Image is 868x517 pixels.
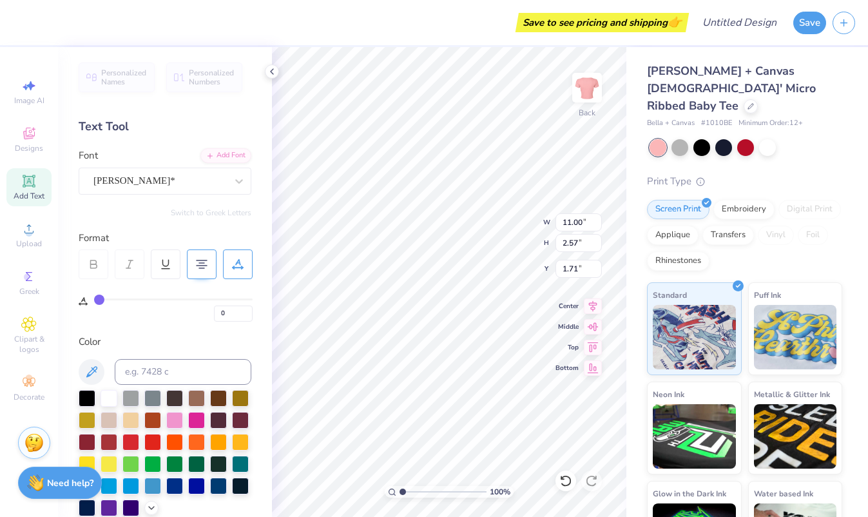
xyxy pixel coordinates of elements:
div: Applique [647,226,699,245]
span: Center [555,302,579,311]
span: Top [555,343,579,352]
span: Add Text [14,191,44,201]
div: Vinyl [758,226,794,245]
span: Personalized Names [101,68,147,86]
div: Transfers [702,226,754,245]
span: Clipart & logos [6,334,52,355]
button: Switch to Greek Letters [171,208,251,218]
span: Bella + Canvas [647,118,695,129]
span: Greek [19,286,39,297]
img: Standard [653,305,736,369]
div: Save to see pricing and shipping [519,13,686,32]
span: Bottom [555,364,579,373]
img: Puff Ink [754,305,837,369]
span: Standard [653,288,687,302]
span: [PERSON_NAME] + Canvas [DEMOGRAPHIC_DATA]' Micro Ribbed Baby Tee [647,63,816,113]
span: 👉 [668,14,682,30]
div: Add Font [200,148,251,163]
span: Water based Ink [754,487,813,500]
span: Glow in the Dark Ink [653,487,726,500]
span: Personalized Numbers [189,68,235,86]
div: Embroidery [713,200,775,219]
span: Middle [555,322,579,331]
span: Decorate [14,392,44,402]
input: Untitled Design [692,10,787,35]
span: Designs [15,143,43,153]
span: # 1010BE [701,118,732,129]
button: Save [793,12,826,34]
img: Metallic & Glitter Ink [754,404,837,469]
input: e.g. 7428 c [115,359,251,385]
span: Metallic & Glitter Ink [754,387,830,401]
div: Rhinestones [647,251,709,271]
div: Format [79,231,253,246]
div: Digital Print [778,200,841,219]
span: Minimum Order: 12 + [738,118,803,129]
div: Text Tool [79,118,251,135]
span: Upload [16,239,42,249]
div: Back [579,107,595,119]
span: Image AI [14,95,44,106]
div: Screen Print [647,200,709,219]
div: Color [79,335,251,349]
strong: Need help? [47,477,93,489]
label: Font [79,148,98,163]
div: Foil [798,226,828,245]
img: Neon Ink [653,404,736,469]
span: Puff Ink [754,288,781,302]
div: Print Type [647,174,842,189]
span: Neon Ink [653,387,684,401]
img: Back [574,75,600,101]
span: 100 % [490,486,510,498]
